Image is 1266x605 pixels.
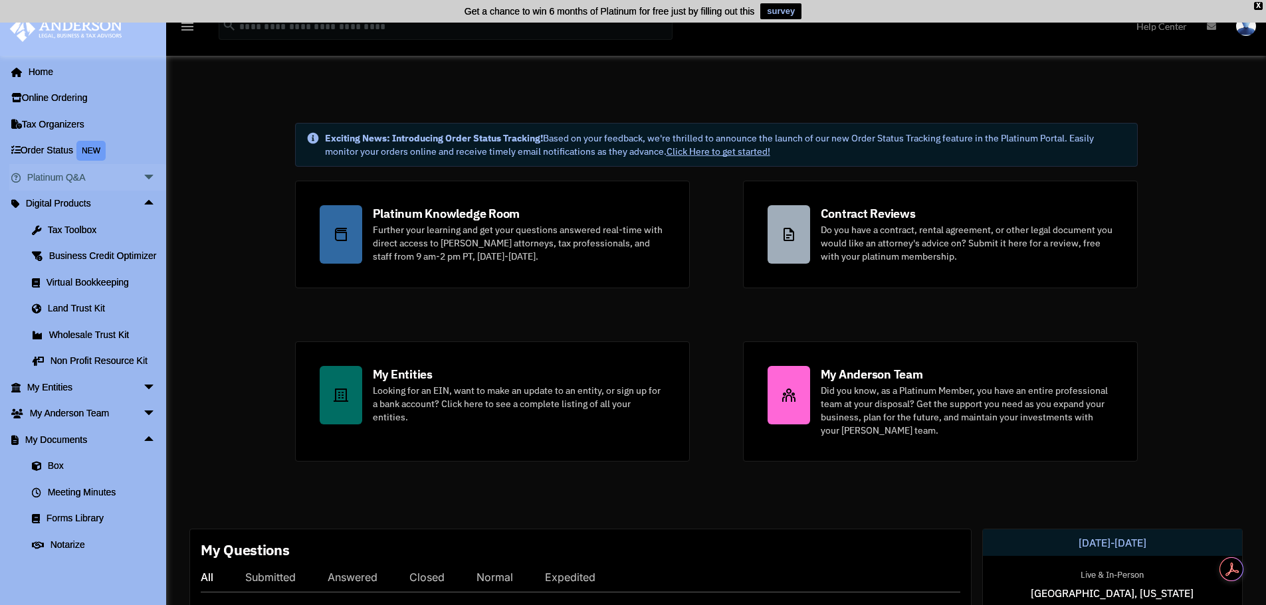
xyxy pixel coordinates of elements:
[743,181,1138,288] a: Contract Reviews Do you have a contract, rental agreement, or other legal document you would like...
[9,58,169,85] a: Home
[760,3,801,19] a: survey
[179,19,195,35] i: menu
[9,85,176,112] a: Online Ordering
[465,3,755,19] div: Get a chance to win 6 months of Platinum for free just by filling out this
[19,216,176,243] a: Tax Toolbox
[1236,17,1256,36] img: User Pic
[179,23,195,35] a: menu
[19,479,176,505] a: Meeting Minutes
[373,366,433,383] div: My Entities
[9,400,176,427] a: My Anderson Teamarrow_drop_down
[143,191,169,218] span: arrow_drop_up
[821,205,916,222] div: Contract Reviews
[6,16,126,42] img: Anderson Advisors Platinum Portal
[1031,585,1194,601] span: [GEOGRAPHIC_DATA], [US_STATE]
[19,453,176,479] a: Box
[19,321,176,348] a: Wholesale Trust Kit
[9,191,176,217] a: Digital Productsarrow_drop_up
[1254,2,1263,10] div: close
[667,145,770,157] a: Click Here to get started!
[19,505,176,532] a: Forms Library
[409,570,445,584] div: Closed
[821,223,1113,263] div: Do you have a contract, rental agreement, or other legal document you would like an attorney's ad...
[9,164,176,191] a: Platinum Q&Aarrow_drop_down
[143,558,169,585] span: arrow_drop_down
[143,164,169,191] span: arrow_drop_down
[821,384,1113,437] div: Did you know, as a Platinum Member, you have an entire professional team at your disposal? Get th...
[325,132,543,144] strong: Exciting News: Introducing Order Status Tracking!
[9,137,176,165] a: Order StatusNEW
[1070,566,1154,580] div: Live & In-Person
[373,223,665,263] div: Further your learning and get your questions answered real-time with direct access to [PERSON_NAM...
[222,18,237,33] i: search
[821,366,923,383] div: My Anderson Team
[76,141,106,161] div: NEW
[373,384,665,424] div: Looking for an EIN, want to make an update to an entity, or sign up for a bank account? Click her...
[295,341,690,462] a: My Entities Looking for an EIN, want to make an update to an entity, or sign up for a bank accoun...
[245,570,296,584] div: Submitted
[19,296,176,322] a: Land Trust Kit
[9,558,176,584] a: Online Learningarrow_drop_down
[545,570,595,584] div: Expedited
[47,248,159,264] div: Business Credit Optimizer
[983,529,1242,556] div: [DATE]-[DATE]
[143,426,169,454] span: arrow_drop_up
[295,181,690,288] a: Platinum Knowledge Room Further your learning and get your questions answered real-time with dire...
[201,540,290,560] div: My Questions
[47,222,159,238] div: Tax Toolbox
[9,426,176,453] a: My Documentsarrow_drop_up
[47,274,159,291] div: Virtual Bookkeeping
[19,243,176,270] a: Business Credit Optimizer
[47,353,159,369] div: Non Profit Resource Kit
[143,400,169,428] span: arrow_drop_down
[143,374,169,401] span: arrow_drop_down
[743,341,1138,462] a: My Anderson Team Did you know, as a Platinum Member, you have an entire professional team at your...
[19,269,176,296] a: Virtual Bookkeeping
[373,205,520,222] div: Platinum Knowledge Room
[9,111,176,137] a: Tax Organizers
[47,300,159,317] div: Land Trust Kit
[201,570,213,584] div: All
[325,131,1126,158] div: Based on your feedback, we're thrilled to announce the launch of our new Order Status Tracking fe...
[47,327,159,343] div: Wholesale Trust Kit
[9,374,176,400] a: My Entitiesarrow_drop_down
[476,570,513,584] div: Normal
[328,570,377,584] div: Answered
[19,348,176,375] a: Non Profit Resource Kit
[19,531,176,558] a: Notarize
